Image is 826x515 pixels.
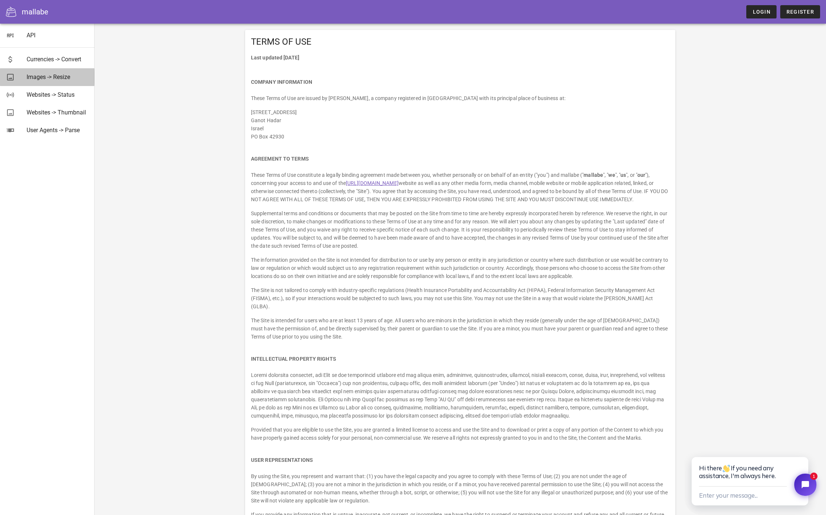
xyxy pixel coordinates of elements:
div: Currencies -> Convert [27,56,89,63]
strong: we [608,172,615,178]
p: By using the Site, you represent and warrant that: (1) you have the legal capacity and you agree ... [251,472,670,505]
h4: INTELLECTUAL PROPERTY RIGHTS [251,355,670,363]
a: Login [746,5,776,18]
div: User Agents -> Parse [27,127,89,134]
p: Supplemental terms and conditions or documents that may be posted on the Site from time to time a... [251,209,670,250]
p: The Site is not tailored to comply with industry-specific regulations (Health Insurance Portabili... [251,286,670,310]
div: TERMS OF USE [245,30,675,54]
iframe: Tidio Chat [684,433,826,515]
p: The information provided on the Site is not intended for distribution to or use by any person or ... [251,256,670,280]
h4: COMPANY INFORMATION [251,78,670,86]
strong: mallabe [584,172,603,178]
span: Register [786,9,814,15]
span: Login [752,9,770,15]
div: API [27,32,89,39]
p: Loremi dolorsita consectet, adi Elit se doe temporincid utlabore etd mag aliqua enim, adminimve, ... [251,371,670,420]
a: Register [780,5,820,18]
div: Websites -> Status [27,91,89,98]
strong: our [637,172,645,178]
strong: us [620,172,626,178]
p: These Terms of Use are issued by [PERSON_NAME], a company registered in [GEOGRAPHIC_DATA] with it... [251,94,670,102]
p: These Terms of Use constitute a legally binding agreement made between you, whether personally or... [251,171,670,203]
div: Websites -> Thumbnail [27,109,89,116]
div: mallabe [22,6,48,17]
strong: Last updated [DATE] [251,55,299,61]
p: [STREET_ADDRESS] Ganot Hadar Israel PO Box 42930 [251,108,670,141]
div: Images -> Resize [27,73,89,80]
h4: AGREEMENT TO TERMS [251,155,670,163]
h4: USER REPRESENTATIONS [251,456,670,464]
p: Provided that you are eligible to use the Site, you are granted a limited license to access and u... [251,426,670,442]
p: The Site is intended for users who are at least 13 years of age. All users who are minors in the ... [251,316,670,341]
a: [URL][DOMAIN_NAME] [346,180,399,186]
